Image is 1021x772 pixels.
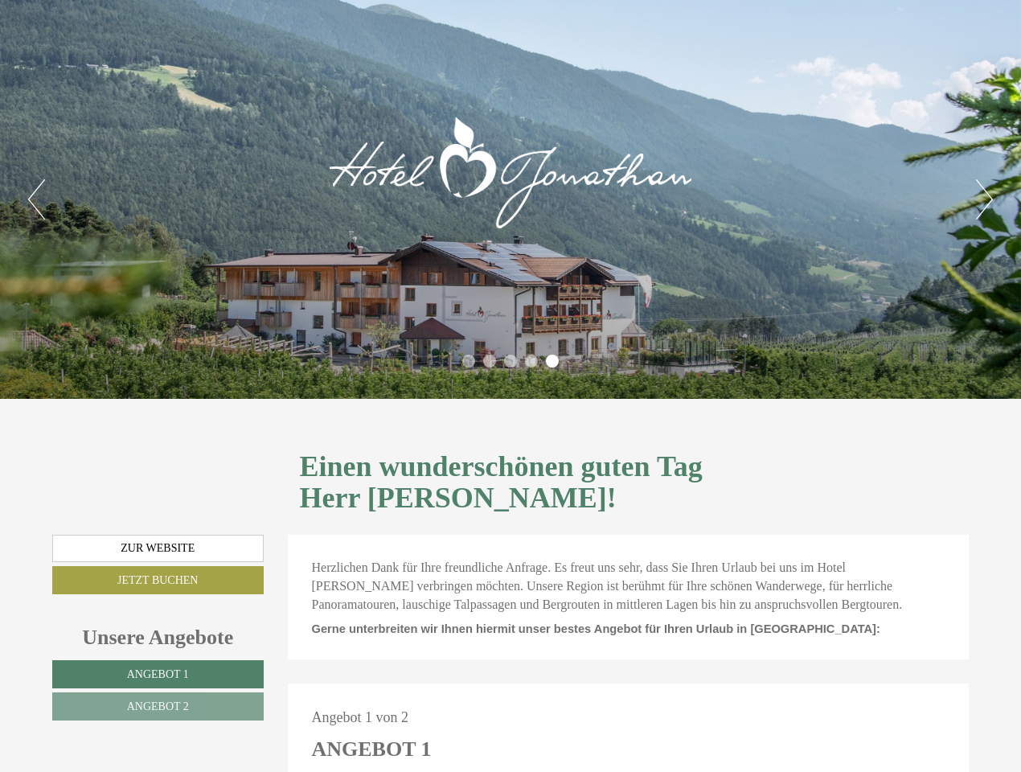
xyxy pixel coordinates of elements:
[312,734,432,764] div: Angebot 1
[52,622,264,652] div: Unsere Angebote
[312,709,409,725] span: Angebot 1 von 2
[52,566,264,594] a: Jetzt buchen
[52,535,264,562] a: Zur Website
[127,668,189,680] span: Angebot 1
[312,622,880,635] span: Gerne unterbreiten wir Ihnen hiermit unser bestes Angebot für Ihren Urlaub in [GEOGRAPHIC_DATA]:
[28,179,45,220] button: Previous
[312,559,945,614] p: Herzlichen Dank für Ihre freundliche Anfrage. Es freut uns sehr, dass Sie Ihren Urlaub bei uns im...
[300,451,957,515] h1: Einen wunderschönen guten Tag Herr [PERSON_NAME]!
[127,700,189,712] span: Angebot 2
[976,179,993,220] button: Next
